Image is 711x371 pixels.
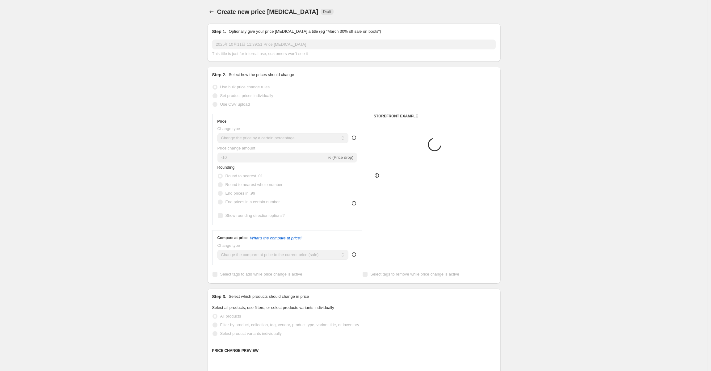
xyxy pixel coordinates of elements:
button: Price change jobs [207,7,216,16]
span: Select all products, use filters, or select products variants individually [212,305,334,310]
div: help [351,135,357,141]
span: % (Price drop) [328,155,353,160]
span: Set product prices individually [220,93,273,98]
h3: Compare at price [217,235,248,240]
h6: PRICE CHANGE PREVIEW [212,348,496,353]
button: What's the compare at price? [250,236,302,240]
h6: STOREFRONT EXAMPLE [374,114,496,119]
span: Round to nearest .01 [225,174,263,178]
input: 30% off holiday sale [212,40,496,49]
span: Create new price [MEDICAL_DATA] [217,8,318,15]
span: Change type [217,243,240,248]
span: End prices in .99 [225,191,255,196]
span: Use bulk price change rules [220,85,270,89]
p: Optionally give your price [MEDICAL_DATA] a title (eg "March 30% off sale on boots") [229,28,381,35]
p: Select how the prices should change [229,72,294,78]
span: This title is just for internal use, customers won't see it [212,51,308,56]
span: Select tags to remove while price change is active [370,272,459,276]
h2: Step 1. [212,28,226,35]
span: Price change amount [217,146,255,150]
span: All products [220,314,241,318]
h2: Step 3. [212,293,226,300]
span: Select tags to add while price change is active [220,272,302,276]
span: Draft [323,9,331,14]
span: End prices in a certain number [225,200,280,204]
h2: Step 2. [212,72,226,78]
p: Select which products should change in price [229,293,309,300]
span: Round to nearest whole number [225,182,283,187]
span: Filter by product, collection, tag, vendor, product type, variant title, or inventory [220,323,359,327]
span: Use CSV upload [220,102,250,107]
h3: Price [217,119,226,124]
div: help [351,251,357,258]
input: -15 [217,153,326,162]
span: Rounding [217,165,235,170]
span: Change type [217,126,240,131]
span: Select product variants individually [220,331,282,336]
span: Show rounding direction options? [225,213,285,218]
